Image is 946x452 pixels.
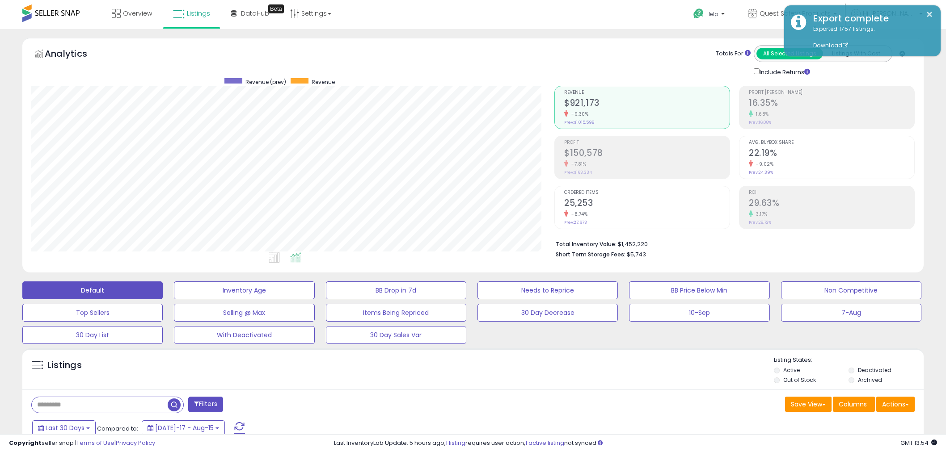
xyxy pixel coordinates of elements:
div: Export complete [807,12,934,25]
small: Prev: 16.08% [749,120,771,125]
small: Prev: $1,015,598 [564,120,594,125]
button: BB Price Below Min [629,281,769,299]
span: $5,743 [627,250,646,259]
li: $1,452,220 [556,238,908,249]
button: Columns [833,397,875,412]
a: Privacy Policy [116,439,155,447]
button: Filters [188,397,223,412]
a: 1 listing [446,439,465,447]
button: 30 Day List [22,326,163,344]
span: Last 30 Days [46,423,84,432]
small: -9.30% [568,111,588,117]
h5: Listings [47,359,82,372]
a: Download [813,42,848,49]
h2: 25,253 [564,198,730,210]
button: With Deactivated [174,326,314,344]
small: Prev: $163,334 [564,170,592,175]
small: 3.17% [753,211,768,218]
span: ROI [749,190,914,195]
div: Exported 1757 listings. [807,25,934,50]
h2: 16.35% [749,98,914,110]
span: Revenue [564,90,730,95]
small: -7.81% [568,161,586,167]
h2: 29.63% [749,198,914,210]
button: Default [22,281,163,299]
span: Profit [564,140,730,145]
button: Save View [785,397,832,412]
button: 30 Day Decrease [477,304,618,322]
small: Prev: 27,673 [564,220,587,225]
i: Get Help [693,8,704,19]
label: Deactivated [858,366,891,374]
h2: $150,578 [564,148,730,160]
button: 7-Aug [781,304,921,322]
small: -8.74% [568,211,587,218]
button: Non Competitive [781,281,921,299]
button: Selling @ Max [174,304,314,322]
button: BB Drop in 7d [326,281,466,299]
button: Top Sellers [22,304,163,322]
button: Items Being Repriced [326,304,466,322]
button: Inventory Age [174,281,314,299]
b: Short Term Storage Fees: [556,251,625,258]
a: 1 active listing [525,439,564,447]
span: [DATE]-17 - Aug-15 [155,423,214,432]
h2: 22.19% [749,148,914,160]
a: Help [686,1,734,29]
h5: Analytics [45,47,105,62]
span: Avg. Buybox Share [749,140,914,145]
button: 10-Sep [629,304,769,322]
small: -9.02% [753,161,773,167]
small: Prev: 24.39% [749,170,773,175]
button: Last 30 Days [32,420,96,435]
div: Include Returns [747,67,821,77]
p: Listing States: [774,356,924,364]
span: Ordered Items [564,190,730,195]
button: All Selected Listings [756,48,823,59]
small: Prev: 28.72% [749,220,771,225]
b: Total Inventory Value: [556,240,617,248]
small: 1.68% [753,111,769,117]
span: Quest Safety Products [760,9,831,18]
span: Overview [123,9,152,18]
button: Needs to Reprice [477,281,618,299]
span: Revenue (prev) [245,78,286,86]
span: Columns [839,400,867,409]
button: [DATE]-17 - Aug-15 [142,420,225,435]
button: × [926,9,933,20]
label: Active [783,366,800,374]
div: Totals For [716,50,751,58]
span: Revenue [312,78,335,86]
span: DataHub [241,9,269,18]
span: 2025-09-15 13:54 GMT [900,439,937,447]
div: Last InventoryLab Update: 5 hours ago, requires user action, not synced. [334,439,937,448]
a: Terms of Use [76,439,114,447]
span: Listings [187,9,210,18]
label: Out of Stock [783,376,816,384]
div: seller snap | | [9,439,155,448]
span: Profit [PERSON_NAME] [749,90,914,95]
button: Actions [876,397,915,412]
strong: Copyright [9,439,42,447]
label: Archived [858,376,882,384]
h2: $921,173 [564,98,730,110]
span: Help [706,10,718,18]
span: Compared to: [97,424,138,433]
div: Tooltip anchor [268,4,284,13]
button: 30 Day Sales Var [326,326,466,344]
